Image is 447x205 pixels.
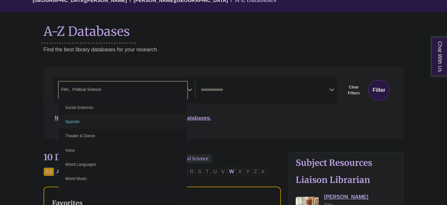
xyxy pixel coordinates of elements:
textarea: Search [103,88,105,93]
nav: Search filters [44,67,404,139]
div: Alpha-list to filter by first letter of database name [44,168,267,174]
button: Filter Results W [227,167,236,176]
button: Filter Results A [54,167,62,176]
li: World Music [59,172,187,186]
span: Film [61,87,70,93]
li: Film [59,87,70,93]
h1: A-Z Databases [44,19,404,39]
button: Submit for Search Results [368,80,390,100]
button: Subject Resources [289,152,403,173]
a: [PERSON_NAME] [324,194,368,200]
button: Clear Filters [341,80,367,100]
li: World Languages [59,158,187,172]
h2: Liaison Librarian [296,175,397,185]
span: 10 Databases Found for: [44,152,144,163]
li: Social Sciences [59,101,187,115]
span: Political Science [169,154,212,163]
p: Find the best library databases for your research. [44,45,404,54]
li: Theater & Dance [59,129,187,143]
li: Voice [59,143,187,158]
li: Spanish [59,115,187,129]
a: Not sure where to start? Check our Recommended Databases. [55,115,211,121]
textarea: Search [201,88,329,93]
button: All [44,167,54,176]
li: Political Science [70,87,101,93]
span: Political Science [73,87,101,93]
